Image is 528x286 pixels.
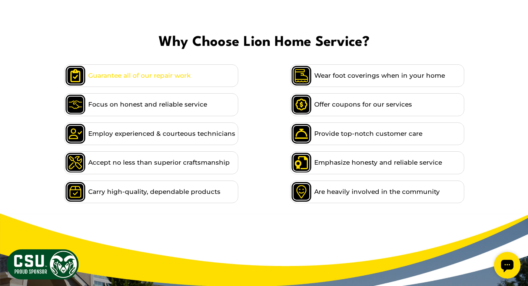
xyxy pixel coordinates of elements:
[6,248,80,280] img: CSU Sponsor Badge
[314,71,445,81] span: Wear foot coverings when in your home
[88,158,230,168] span: Accept no less than superior craftsmanship
[314,158,442,168] span: Emphasize honesty and reliable service
[88,100,207,110] span: Focus on honest and reliable service
[6,31,522,54] span: Why Choose Lion Home Service?
[314,187,440,197] span: Are heavily involved in the community
[314,129,422,139] span: Provide top-notch customer care
[88,187,220,197] span: Carry high-quality, dependable products
[88,129,235,139] span: Employ experienced & courteous technicians
[314,100,412,110] span: Offer coupons for our services
[88,71,190,81] span: Guarantee all of our repair work
[3,3,30,30] div: Open chat widget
